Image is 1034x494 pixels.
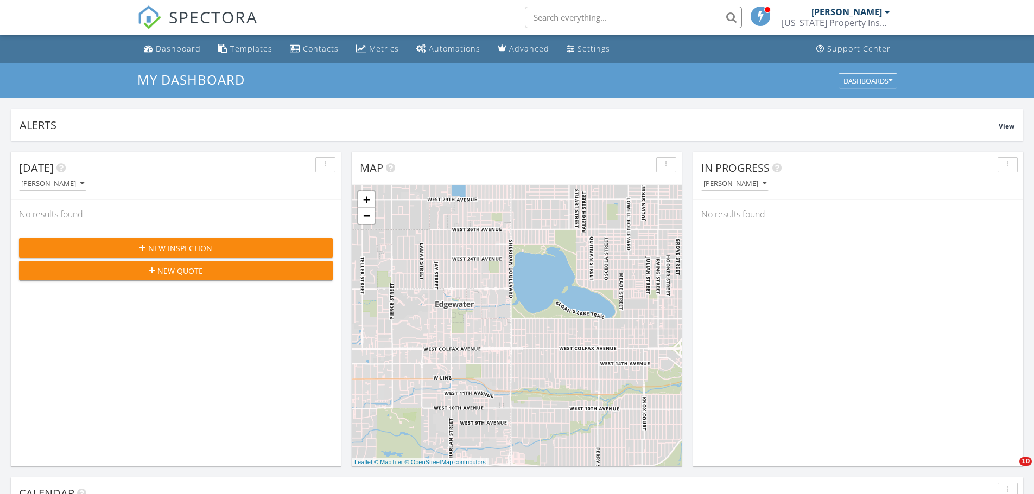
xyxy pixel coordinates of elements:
[230,43,272,54] div: Templates
[812,39,895,59] a: Support Center
[405,459,486,465] a: © OpenStreetMap contributors
[701,177,769,191] button: [PERSON_NAME]
[693,200,1023,229] div: No results found
[358,191,375,208] a: Zoom in
[156,43,201,54] div: Dashboard
[703,180,766,188] div: [PERSON_NAME]
[843,77,892,85] div: Dashboards
[19,238,333,258] button: New Inspection
[429,43,480,54] div: Automations
[509,43,549,54] div: Advanced
[19,177,86,191] button: [PERSON_NAME]
[148,242,212,254] span: New Inspection
[352,458,489,467] div: |
[352,39,403,59] a: Metrics
[157,265,203,277] span: New Quote
[525,7,742,28] input: Search everything...
[360,161,383,175] span: Map
[562,39,614,59] a: Settings
[214,39,277,59] a: Templates
[782,17,890,28] div: Colorado Property Inspectors, LLC
[19,161,54,175] span: [DATE]
[999,121,1014,131] span: View
[169,5,258,28] span: SPECTORA
[997,457,1023,483] iframe: Intercom live chat
[412,39,485,59] a: Automations (Basic)
[139,39,205,59] a: Dashboard
[701,161,770,175] span: In Progress
[493,39,554,59] a: Advanced
[358,208,375,224] a: Zoom out
[137,15,258,37] a: SPECTORA
[839,73,897,88] button: Dashboards
[11,200,341,229] div: No results found
[354,459,372,465] a: Leaflet
[137,5,161,29] img: The Best Home Inspection Software - Spectora
[19,261,333,280] button: New Quote
[811,7,882,17] div: [PERSON_NAME]
[827,43,891,54] div: Support Center
[374,459,403,465] a: © MapTiler
[20,118,999,132] div: Alerts
[303,43,339,54] div: Contacts
[21,180,84,188] div: [PERSON_NAME]
[369,43,399,54] div: Metrics
[286,39,343,59] a: Contacts
[578,43,610,54] div: Settings
[137,70,245,88] span: My Dashboard
[1019,457,1032,466] span: 10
